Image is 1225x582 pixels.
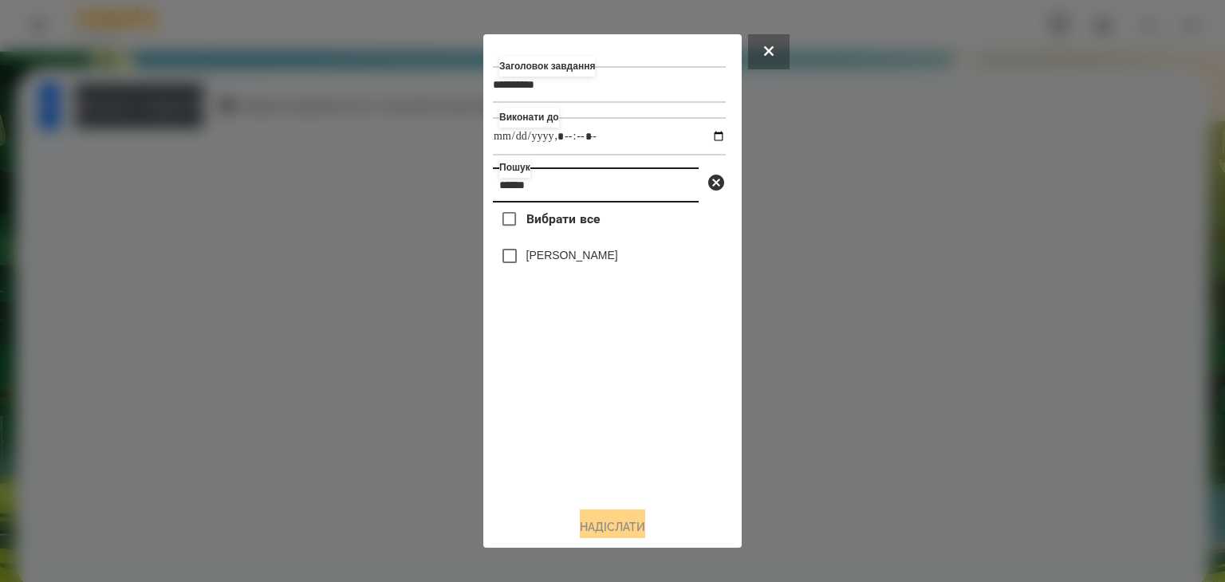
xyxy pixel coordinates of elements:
[499,158,530,178] label: Пошук
[526,247,618,263] label: [PERSON_NAME]
[499,108,559,128] label: Виконати до
[580,509,645,545] button: Надіслати
[526,210,601,229] span: Вибрати все
[499,57,595,77] label: Заголовок завдання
